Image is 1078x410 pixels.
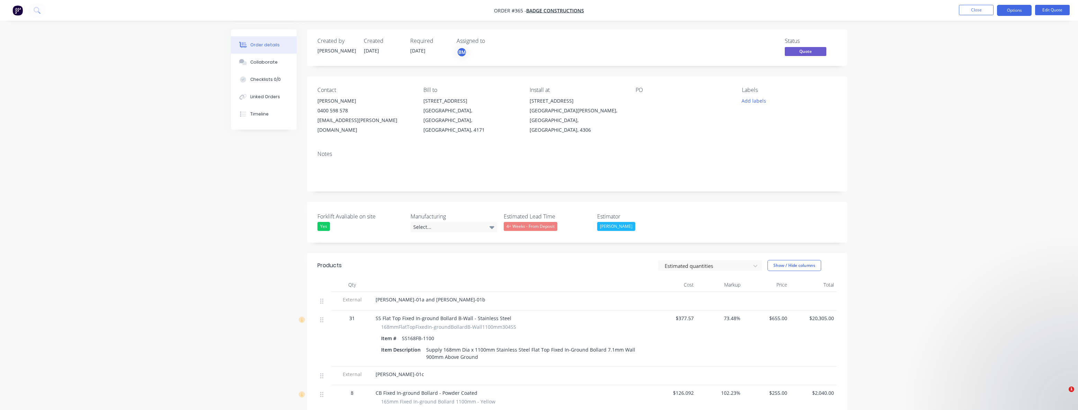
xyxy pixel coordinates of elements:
[423,106,518,135] div: [GEOGRAPHIC_DATA], [GEOGRAPHIC_DATA], [GEOGRAPHIC_DATA], 4171
[334,371,370,378] span: External
[12,5,23,16] img: Factory
[317,38,356,44] div: Created by
[699,315,740,322] span: 73.48%
[349,315,355,322] span: 31
[997,5,1032,16] button: Options
[597,212,684,221] label: Estimator
[738,96,770,105] button: Add labels
[250,42,280,48] div: Order details
[364,47,379,54] span: [DATE]
[526,7,584,14] a: Badge Constructions
[423,87,518,93] div: Bill to
[317,261,342,270] div: Products
[376,296,485,303] span: [PERSON_NAME]-01a and [PERSON_NAME]-01b
[767,260,821,271] button: Show / Hide columns
[317,222,330,231] div: Yes
[1069,386,1074,392] span: 1
[317,47,356,54] div: [PERSON_NAME]
[410,47,425,54] span: [DATE]
[334,296,370,303] span: External
[376,315,511,322] span: SS Flat Top Fixed In-ground Bollard B-Wall - Stainless Steel
[376,371,424,378] span: [PERSON_NAME]-01c
[231,105,297,123] button: Timeline
[423,345,638,362] div: Supply 168mm Dia x 1100mm Stainless Steel Flat Top Fixed In-Ground Bollard 7.1mm Wall 900mm Above...
[423,96,518,135] div: [STREET_ADDRESS][GEOGRAPHIC_DATA], [GEOGRAPHIC_DATA], [GEOGRAPHIC_DATA], 4171
[317,115,412,135] div: [EMAIL_ADDRESS][PERSON_NAME][DOMAIN_NAME]
[793,315,834,322] span: $20,305.00
[653,389,694,397] span: $126.092
[231,36,297,54] button: Order details
[381,345,423,355] div: Item Description
[530,96,625,135] div: [STREET_ADDRESS][GEOGRAPHIC_DATA][PERSON_NAME], [GEOGRAPHIC_DATA], [GEOGRAPHIC_DATA], 4306
[364,38,402,44] div: Created
[231,54,297,71] button: Collaborate
[317,106,412,115] div: 0400 598 578
[530,87,625,93] div: Install at
[231,71,297,88] button: Checklists 0/0
[399,333,437,343] div: SS168FB-1100
[381,398,495,405] span: 165mm Fixed In-ground Bollard 1100mm - Yellow
[331,278,373,292] div: Qty
[959,5,994,15] button: Close
[504,222,557,231] div: 4+ Weeks - From Deposit
[317,212,404,221] label: Forklift Avaliable on site
[793,389,834,397] span: $2,040.00
[411,212,497,221] label: Manufacturing
[785,38,837,44] div: Status
[410,38,448,44] div: Required
[743,278,790,292] div: Price
[530,106,625,135] div: [GEOGRAPHIC_DATA][PERSON_NAME], [GEOGRAPHIC_DATA], [GEOGRAPHIC_DATA], 4306
[504,212,590,221] label: Estimated Lead Time
[250,111,269,117] div: Timeline
[411,222,497,232] div: Select...
[785,47,826,56] span: Quote
[457,47,467,57] button: BM
[494,7,526,14] span: Order #365 -
[1035,5,1070,15] button: Edit Quote
[250,76,281,83] div: Checklists 0/0
[636,87,730,93] div: PO
[790,278,837,292] div: Total
[381,333,399,343] div: Item #
[699,389,740,397] span: 102.23%
[317,96,412,135] div: [PERSON_NAME]0400 598 578[EMAIL_ADDRESS][PERSON_NAME][DOMAIN_NAME]
[317,96,412,106] div: [PERSON_NAME]
[351,389,353,397] span: 8
[381,323,516,330] span: 168mmFlatTopFixedIn-groundBollardB-Wall1100mm304SS
[423,96,518,106] div: [STREET_ADDRESS]
[317,87,412,93] div: Contact
[317,151,837,157] div: Notes
[597,222,635,231] div: [PERSON_NAME]
[457,38,526,44] div: Assigned to
[653,315,694,322] span: $377.57
[746,315,787,322] span: $655.00
[650,278,697,292] div: Cost
[231,88,297,105] button: Linked Orders
[250,59,278,65] div: Collaborate
[697,278,743,292] div: Markup
[742,87,837,93] div: Labels
[250,94,280,100] div: Linked Orders
[1054,386,1071,403] iframe: Intercom live chat
[746,389,787,397] span: $255.00
[530,96,625,106] div: [STREET_ADDRESS]
[376,390,477,396] span: CB Fixed In-ground Bollard - Powder Coated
